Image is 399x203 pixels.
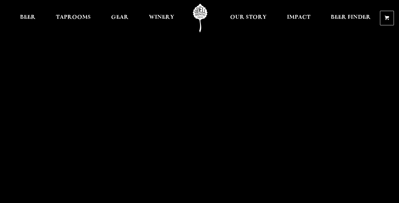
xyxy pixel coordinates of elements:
[188,4,212,32] a: Odell Home
[111,15,129,20] span: Gear
[327,4,375,32] a: Beer Finder
[107,4,133,32] a: Gear
[20,15,36,20] span: Beer
[149,15,174,20] span: Winery
[16,4,40,32] a: Beer
[283,4,315,32] a: Impact
[56,15,91,20] span: Taprooms
[331,15,371,20] span: Beer Finder
[52,4,95,32] a: Taprooms
[145,4,178,32] a: Winery
[287,15,310,20] span: Impact
[230,15,267,20] span: Our Story
[226,4,271,32] a: Our Story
